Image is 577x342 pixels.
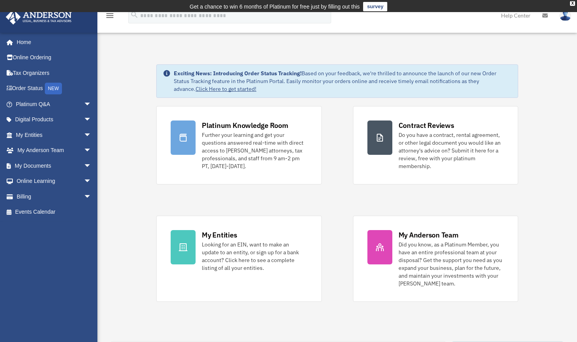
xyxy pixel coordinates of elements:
[202,131,307,170] div: Further your learning and get your questions answered real-time with direct access to [PERSON_NAM...
[5,96,103,112] a: Platinum Q&Aarrow_drop_down
[5,112,103,128] a: Digital Productsarrow_drop_down
[5,174,103,189] a: Online Learningarrow_drop_down
[353,216,518,302] a: My Anderson Team Did you know, as a Platinum Member, you have an entire professional team at your...
[196,85,256,92] a: Click Here to get started!
[5,65,103,81] a: Tax Organizers
[559,10,571,21] img: User Pic
[105,11,115,20] i: menu
[84,143,99,159] span: arrow_drop_down
[156,216,321,302] a: My Entities Looking for an EIN, want to make an update to an entity, or sign up for a bank accoun...
[5,50,103,66] a: Online Ordering
[130,11,139,19] i: search
[156,106,321,184] a: Platinum Knowledge Room Further your learning and get your questions answered real-time with dire...
[84,96,99,112] span: arrow_drop_down
[399,230,459,240] div: My Anderson Team
[353,106,518,184] a: Contract Reviews Do you have a contract, rental agreement, or other legal document you would like...
[174,70,302,77] strong: Exciting News: Introducing Order Status Tracking!
[84,174,99,190] span: arrow_drop_down
[5,204,103,220] a: Events Calendar
[363,2,387,11] a: survey
[45,83,62,94] div: NEW
[5,127,103,143] a: My Entitiesarrow_drop_down
[399,241,504,287] div: Did you know, as a Platinum Member, you have an entire professional team at your disposal? Get th...
[399,131,504,170] div: Do you have a contract, rental agreement, or other legal document you would like an attorney's ad...
[570,1,575,6] div: close
[202,120,288,130] div: Platinum Knowledge Room
[5,143,103,158] a: My Anderson Teamarrow_drop_down
[5,158,103,174] a: My Documentsarrow_drop_down
[5,34,99,50] a: Home
[105,14,115,20] a: menu
[4,9,74,25] img: Anderson Advisors Platinum Portal
[202,230,237,240] div: My Entities
[190,2,360,11] div: Get a chance to win 6 months of Platinum for free just by filling out this
[84,189,99,205] span: arrow_drop_down
[5,189,103,204] a: Billingarrow_drop_down
[84,112,99,128] span: arrow_drop_down
[84,158,99,174] span: arrow_drop_down
[5,81,103,97] a: Order StatusNEW
[174,69,512,93] div: Based on your feedback, we're thrilled to announce the launch of our new Order Status Tracking fe...
[84,127,99,143] span: arrow_drop_down
[202,241,307,272] div: Looking for an EIN, want to make an update to an entity, or sign up for a bank account? Click her...
[399,120,454,130] div: Contract Reviews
